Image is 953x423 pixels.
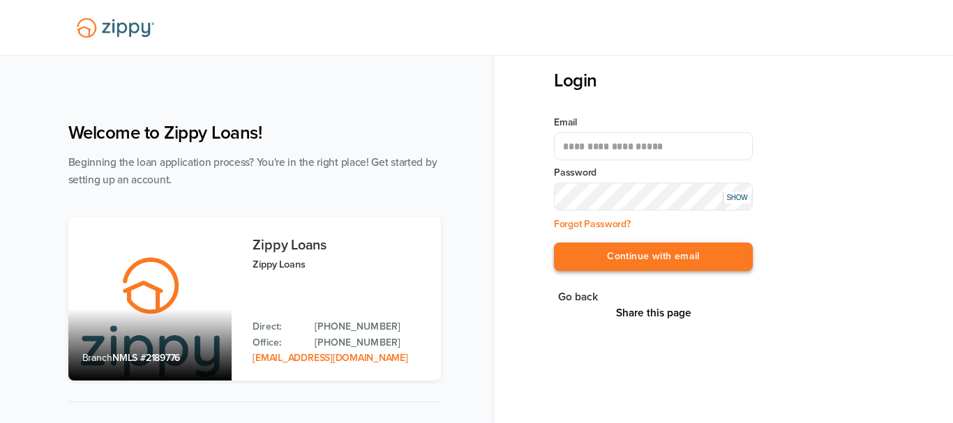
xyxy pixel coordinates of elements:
a: Forgot Password? [554,218,631,230]
p: Zippy Loans [253,256,426,272]
h3: Login [554,70,753,91]
button: Share This Page [612,306,696,320]
button: Go back [554,288,602,307]
p: Office: [253,335,301,351]
h1: Welcome to Zippy Loans! [68,122,441,144]
input: Input Password [554,183,753,210]
input: Email Address [554,132,753,160]
a: Direct Phone: 512-975-2947 [315,319,426,334]
span: NMLS #2189776 [112,352,180,364]
img: Lender Logo [68,12,163,44]
a: Office Phone: 512-975-2947 [315,335,426,351]
button: Continue with email [554,243,753,271]
a: Email Address: zippyguide@zippymh.com [253,352,407,364]
span: Beginning the loan application process? You're in the right place! Get started by setting up an a... [68,156,437,186]
span: Branch [82,352,113,364]
p: Direct: [253,319,301,334]
h3: Zippy Loans [253,238,426,253]
label: Email [554,116,753,130]
label: Password [554,166,753,180]
div: SHOW [723,192,751,203]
